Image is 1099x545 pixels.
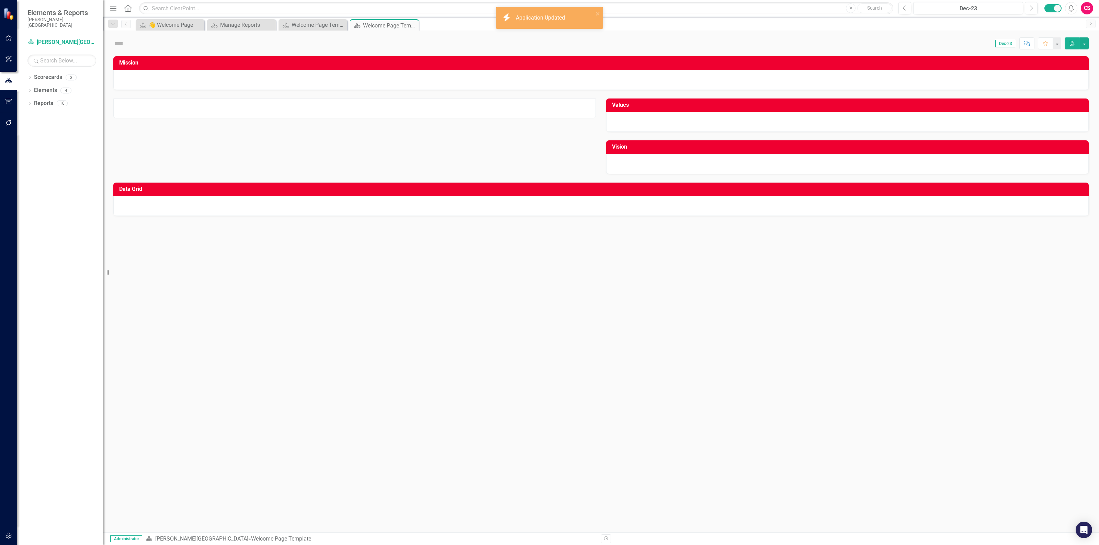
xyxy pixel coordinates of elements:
a: Reports [34,100,53,107]
h3: Mission [119,60,1085,66]
div: 10 [57,101,68,106]
button: Search [857,3,892,13]
div: Welcome Page Template [363,21,417,30]
img: Not Defined [113,38,124,49]
img: ClearPoint Strategy [3,8,15,20]
a: [PERSON_NAME][GEOGRAPHIC_DATA] [27,38,96,46]
a: Welcome Page Template [280,21,345,29]
div: Manage Reports [220,21,274,29]
span: Administrator [110,535,142,542]
button: CS [1081,2,1093,14]
h3: Vision [612,144,1085,150]
span: Elements & Reports [27,9,96,17]
a: 👋 Welcome Page [137,21,203,29]
a: Scorecards [34,73,62,81]
input: Search Below... [27,55,96,67]
input: Search ClearPoint... [139,2,893,14]
div: Open Intercom Messenger [1076,522,1092,538]
div: Welcome Page Template [292,21,345,29]
div: » [146,535,596,543]
button: Dec-23 [913,2,1023,14]
a: Elements [34,86,57,94]
div: Dec-23 [916,4,1021,13]
small: [PERSON_NAME][GEOGRAPHIC_DATA] [27,17,96,28]
h3: Values [612,102,1085,108]
div: 3 [66,74,77,80]
span: Search [867,5,882,11]
div: Welcome Page Template [251,535,311,542]
div: 👋 Welcome Page [149,21,203,29]
h3: Data Grid [119,186,1085,192]
div: Application Updated [516,14,567,22]
div: 4 [60,88,71,93]
button: close [596,10,600,18]
span: Dec-23 [995,40,1015,47]
a: [PERSON_NAME][GEOGRAPHIC_DATA] [155,535,248,542]
a: Manage Reports [209,21,274,29]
